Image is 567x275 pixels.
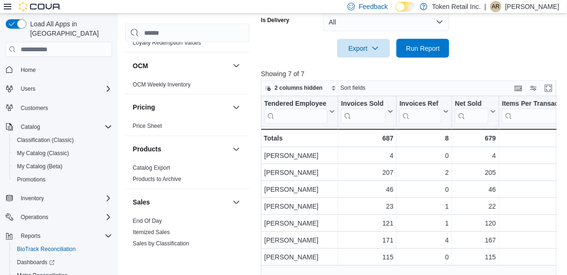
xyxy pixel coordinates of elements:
button: My Catalog (Beta) [9,160,116,173]
span: BioTrack Reconciliation [17,245,76,253]
span: Run Report [406,44,440,53]
button: Reports [17,230,44,242]
span: Operations [21,213,49,221]
div: [PERSON_NAME] [264,167,335,179]
div: 1 [400,218,449,229]
div: 205 [455,167,496,179]
span: ar [492,1,500,12]
h3: Sales [133,198,150,207]
div: Invoices Sold [341,100,386,124]
h3: Products [133,145,162,154]
div: Tendered Employee [264,100,327,124]
div: [PERSON_NAME] [264,235,335,246]
div: Pricing [125,121,250,136]
button: Reports [2,229,116,243]
span: Inventory [17,193,112,204]
span: Products to Archive [133,176,181,183]
div: 46 [341,184,394,196]
a: BioTrack Reconciliation [13,244,80,255]
div: Invoices Ref [400,100,442,109]
div: 4 [455,150,496,162]
span: Catalog [21,123,40,131]
div: Invoices Sold [341,100,386,109]
button: Net Sold [455,100,496,124]
button: Operations [2,211,116,224]
button: Pricing [133,103,229,112]
a: Catalog Export [133,165,170,172]
a: End Of Day [133,218,162,225]
div: [PERSON_NAME] [264,218,335,229]
span: Users [17,83,112,94]
button: Export [337,39,390,58]
div: Totals [264,133,335,144]
span: BioTrack Reconciliation [13,244,112,255]
div: [PERSON_NAME] [264,184,335,196]
button: OCM [231,60,242,71]
a: Home [17,64,40,76]
button: Sales [231,197,242,208]
p: [PERSON_NAME] [505,1,559,12]
button: Home [2,63,116,76]
div: Net Sold [455,100,488,124]
button: Tendered Employee [264,100,335,124]
button: Sort fields [327,83,369,94]
span: Catalog [17,121,112,133]
p: Token Retail Inc. [432,1,481,12]
p: Showing 7 of 7 [261,69,559,79]
span: Classification (Classic) [13,134,112,146]
button: 2 columns hidden [261,83,326,94]
span: Customers [17,102,112,114]
button: Users [2,82,116,95]
span: Load All Apps in [GEOGRAPHIC_DATA] [26,19,112,38]
span: Sort fields [340,85,365,92]
span: Users [21,85,35,93]
button: Sales [133,198,229,207]
input: Dark Mode [396,2,415,12]
div: Invoices Ref [400,100,442,124]
div: 115 [341,252,394,263]
a: Customers [17,102,52,114]
button: Products [133,145,229,154]
a: Sales by Classification [133,241,189,247]
span: Promotions [13,174,112,185]
span: Customers [21,104,48,112]
span: Dashboards [17,259,55,266]
button: Keyboard shortcuts [513,83,524,94]
button: Catalog [17,121,44,133]
span: Operations [17,212,112,223]
button: Users [17,83,39,94]
a: My Catalog (Beta) [13,161,66,172]
button: Display options [528,83,539,94]
button: Customers [2,101,116,115]
a: Loyalty Redemption Values [133,39,201,46]
label: Is Delivery [261,16,289,24]
div: Net Sold [455,100,488,109]
span: Promotions [17,176,46,183]
div: 115 [455,252,496,263]
span: Reports [21,232,40,240]
button: BioTrack Reconciliation [9,243,116,256]
div: [PERSON_NAME] [264,201,335,212]
span: Inventory [21,195,44,202]
span: Loyalty Redemption Values [133,39,201,47]
div: 4 [400,235,449,246]
div: 1 [400,201,449,212]
h3: OCM [133,61,148,71]
h3: Pricing [133,103,155,112]
p: | [485,1,486,12]
button: Inventory [17,193,48,204]
div: andrew rampersad [490,1,502,12]
div: 23 [341,201,394,212]
button: Products [231,144,242,155]
button: Promotions [9,173,116,186]
span: My Catalog (Beta) [17,163,63,170]
span: Classification (Classic) [17,136,74,144]
div: 0 [400,150,449,162]
span: Price Sheet [133,123,162,130]
span: Home [17,63,112,75]
button: My Catalog (Classic) [9,147,116,160]
span: My Catalog (Classic) [17,149,69,157]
